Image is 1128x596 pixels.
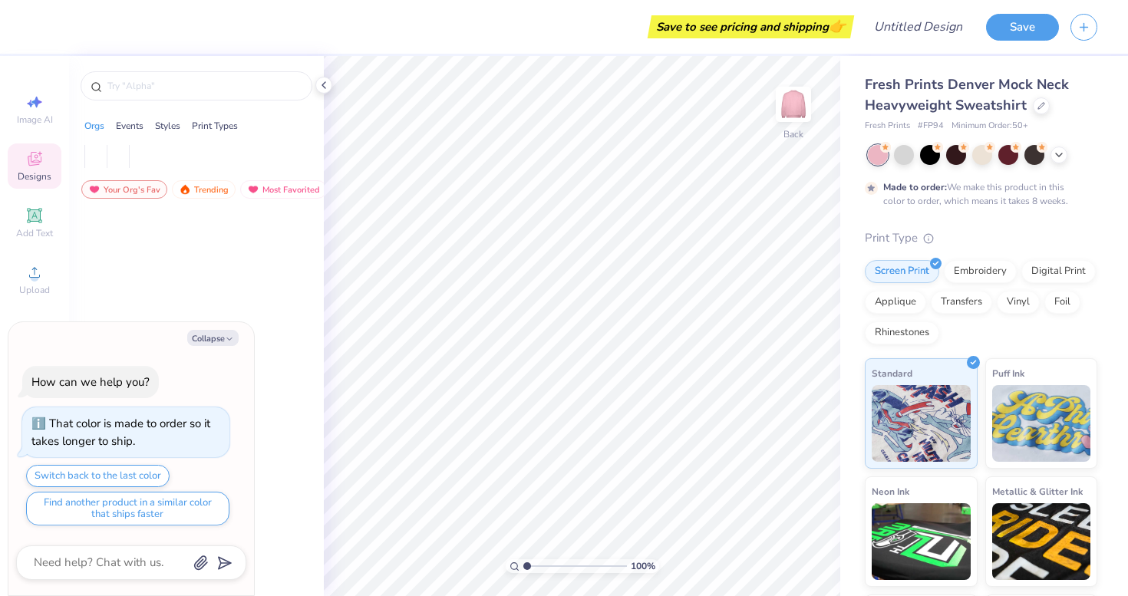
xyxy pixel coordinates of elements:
span: Fresh Prints [865,120,910,133]
span: Designs [18,170,51,183]
div: Vinyl [997,291,1040,314]
div: Applique [865,291,926,314]
button: Find another product in a similar color that ships faster [26,492,229,525]
span: # FP94 [918,120,944,133]
div: Most Favorited [240,180,327,199]
span: Puff Ink [992,365,1024,381]
span: Metallic & Glitter Ink [992,483,1083,499]
div: Your Org's Fav [81,180,167,199]
span: Fresh Prints Denver Mock Neck Heavyweight Sweatshirt [865,75,1069,114]
span: Neon Ink [872,483,909,499]
span: 100 % [631,559,655,573]
div: Rhinestones [865,321,939,344]
span: Upload [19,284,50,296]
div: Trending [172,180,236,199]
div: Digital Print [1021,260,1096,283]
img: Puff Ink [992,385,1091,462]
div: How can we help you? [31,374,150,390]
span: 👉 [829,17,846,35]
div: We make this product in this color to order, which means it takes 8 weeks. [883,180,1072,208]
div: Orgs [84,119,104,133]
div: Styles [155,119,180,133]
div: Back [783,127,803,141]
img: trending.gif [179,184,191,195]
span: Add Text [16,227,53,239]
div: Save to see pricing and shipping [651,15,850,38]
div: Embroidery [944,260,1017,283]
span: Minimum Order: 50 + [952,120,1028,133]
img: Standard [872,385,971,462]
button: Collapse [187,330,239,346]
span: Standard [872,365,912,381]
img: Metallic & Glitter Ink [992,503,1091,580]
div: Foil [1044,291,1080,314]
button: Save [986,14,1059,41]
span: Image AI [17,114,53,126]
input: Try "Alpha" [106,78,302,94]
div: That color is made to order so it takes longer to ship. [31,416,210,449]
div: Events [116,119,143,133]
img: most_fav.gif [88,184,101,195]
img: most_fav.gif [247,184,259,195]
div: Print Type [865,229,1097,247]
img: Back [778,89,809,120]
div: Screen Print [865,260,939,283]
button: Switch back to the last color [26,465,170,487]
div: Transfers [931,291,992,314]
strong: Made to order: [883,181,947,193]
img: Neon Ink [872,503,971,580]
div: Print Types [192,119,238,133]
input: Untitled Design [862,12,975,42]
